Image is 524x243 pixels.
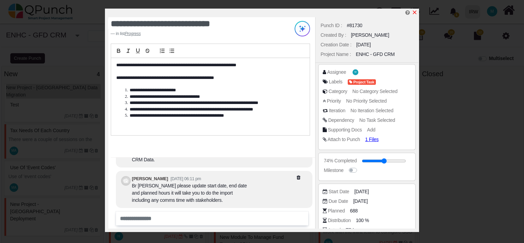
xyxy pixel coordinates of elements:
[321,41,352,48] div: Creation Date :
[412,10,417,15] svg: x
[329,88,347,95] div: Category
[328,117,354,124] div: Dependency
[321,22,342,29] div: Punch ID :
[367,127,375,132] span: Add
[405,10,410,15] i: Edit Punch
[347,22,362,29] div: #81730
[328,126,362,134] div: Supporting Docs
[356,217,369,224] span: 100 %
[356,41,371,48] div: [DATE]
[125,31,141,36] u: Progress
[327,97,341,105] div: Priority
[355,71,356,73] span: M
[353,198,368,205] span: [DATE]
[125,31,141,36] cite: Source Title
[351,32,389,39] div: [PERSON_NAME]
[329,198,348,205] div: Due Date
[353,89,397,94] span: No Category Selected
[170,176,201,181] small: [DATE] 06:11 pm
[356,51,395,58] div: ENHC - GFD CRM
[365,137,379,142] span: 1 Files
[324,167,343,174] div: Milestone
[321,51,351,58] div: Project Name :
[328,207,345,215] div: Planned
[329,78,343,85] div: Labels
[111,31,275,37] footer: in list
[329,107,345,114] div: Iteration
[354,188,369,195] span: [DATE]
[132,182,252,204] div: Br [PERSON_NAME] please update start date, end date and planned hours it will take you to do the ...
[321,32,346,39] div: Created By :
[346,98,386,104] span: No Priority Selected
[328,227,341,234] div: Actual
[346,227,355,234] span: TBA
[324,157,357,164] div: 74% Completed
[132,176,168,181] b: [PERSON_NAME]
[359,117,395,123] span: No Task Selected
[327,69,346,76] div: Assignee
[353,69,358,75] span: Muhammad.shoaib
[348,78,376,85] span: <div><span class="badge badge-secondary" style="background-color: #F44E3B"> <i class="fa fa-tag p...
[328,217,351,224] div: Distribution
[350,207,358,215] span: 688
[348,79,376,85] span: Project Task
[329,188,349,195] div: Start Date
[350,108,393,113] span: No Iteration Selected
[295,21,310,36] img: Try writing with AI
[327,136,360,143] div: Attach to Punch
